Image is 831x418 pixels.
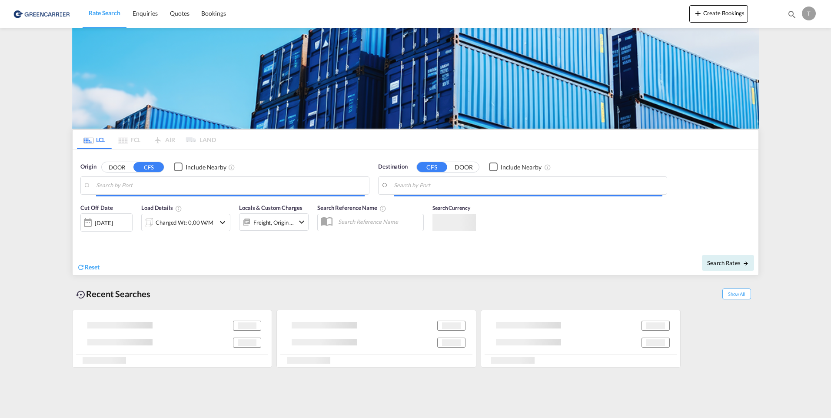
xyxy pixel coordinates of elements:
[802,7,816,20] div: T
[73,149,758,275] div: Origin DOOR CFS Checkbox No InkUnchecked: Ignores neighbouring ports when fetching rates.Checked ...
[239,204,302,211] span: Locals & Custom Charges
[787,10,797,23] div: icon-magnify
[417,162,447,172] button: CFS
[394,179,662,192] input: Search by Port
[379,205,386,212] md-icon: Your search will be saved by the below given name
[133,162,164,172] button: CFS
[253,216,294,229] div: Freight Origin Destination
[96,179,365,192] input: Search by Port
[689,5,748,23] button: icon-plus 400-fgCreate Bookings
[80,204,113,211] span: Cut Off Date
[449,162,479,172] button: DOOR
[72,28,759,129] img: GreenCarrierFCL_LCL.png
[334,215,423,228] input: Search Reference Name
[201,10,226,17] span: Bookings
[13,4,72,23] img: 1378a7308afe11ef83610d9e779c6b34.png
[707,259,749,266] span: Search Rates
[175,205,182,212] md-icon: Chargeable Weight
[76,289,86,300] md-icon: icon-backup-restore
[239,213,309,231] div: Freight Origin Destinationicon-chevron-down
[102,162,132,172] button: DOOR
[489,163,542,172] md-checkbox: Checkbox No Ink
[217,217,228,228] md-icon: icon-chevron-down
[544,164,551,171] md-icon: Unchecked: Ignores neighbouring ports when fetching rates.Checked : Includes neighbouring ports w...
[787,10,797,19] md-icon: icon-magnify
[77,263,100,272] div: icon-refreshReset
[296,217,307,227] md-icon: icon-chevron-down
[186,163,226,172] div: Include Nearby
[89,9,120,17] span: Rate Search
[228,164,235,171] md-icon: Unchecked: Ignores neighbouring ports when fetching rates.Checked : Includes neighbouring ports w...
[141,204,182,211] span: Load Details
[141,214,230,231] div: Charged Wt: 0,00 W/Micon-chevron-down
[77,130,216,149] md-pagination-wrapper: Use the left and right arrow keys to navigate between tabs
[693,8,703,18] md-icon: icon-plus 400-fg
[702,255,754,271] button: Search Ratesicon-arrow-right
[743,260,749,266] md-icon: icon-arrow-right
[80,231,87,242] md-datepicker: Select
[77,263,85,271] md-icon: icon-refresh
[378,163,408,171] span: Destination
[432,205,470,211] span: Search Currency
[85,263,100,271] span: Reset
[722,289,751,299] span: Show All
[133,10,158,17] span: Enquiries
[317,204,386,211] span: Search Reference Name
[77,130,112,149] md-tab-item: LCL
[72,284,154,304] div: Recent Searches
[174,163,226,172] md-checkbox: Checkbox No Ink
[80,213,133,232] div: [DATE]
[80,163,96,171] span: Origin
[501,163,542,172] div: Include Nearby
[156,216,213,229] div: Charged Wt: 0,00 W/M
[95,219,113,227] div: [DATE]
[170,10,189,17] span: Quotes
